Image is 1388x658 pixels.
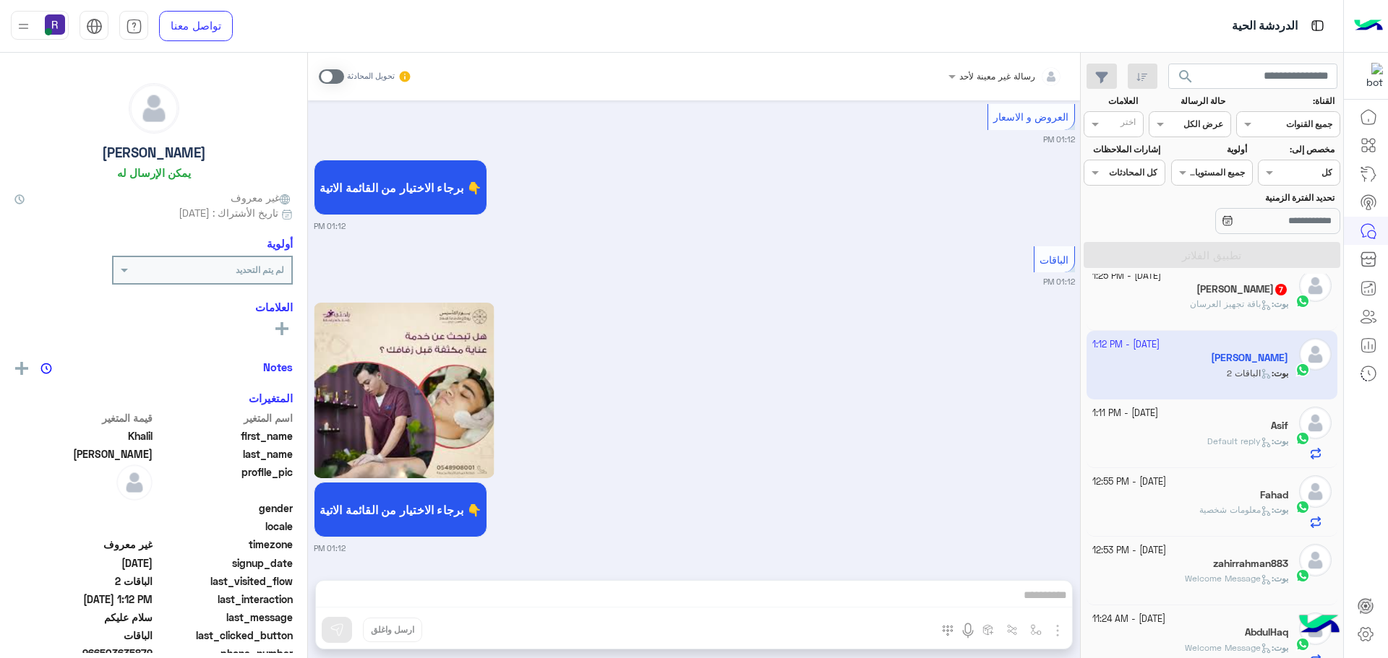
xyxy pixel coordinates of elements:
span: 2025-09-30T10:11:25.271Z [14,555,153,571]
img: add [15,362,28,375]
small: [DATE] - 11:24 AM [1092,612,1165,626]
label: القناة: [1238,95,1335,108]
label: تحديد الفترة الزمنية [1173,191,1335,204]
b: : [1272,504,1288,515]
span: بوت [1274,573,1288,584]
span: Welcome Message [1185,573,1272,584]
img: defaultAdmin.png [129,84,179,133]
span: Default reply [1207,436,1272,446]
span: برجاء الاختيار من القائمة الاتية 👇 [320,503,481,516]
img: profile [14,17,33,35]
img: notes [40,363,52,374]
span: باقة تجهيز العرسان [1190,298,1272,309]
h6: يمكن الإرسال له [117,166,191,179]
img: defaultAdmin.png [1299,475,1332,508]
span: null [14,501,153,516]
span: 2025-09-30T10:12:40.947Z [14,592,153,607]
span: null [14,519,153,534]
a: tab [119,11,148,41]
span: برجاء الاختيار من القائمة الاتية 👇 [320,181,481,194]
span: بوت [1274,298,1288,309]
img: Logo [1354,11,1383,41]
span: اسم المتغير [155,410,294,425]
span: profile_pic [155,464,294,498]
h5: Asif [1271,420,1288,432]
span: الباقات 2 [14,573,153,589]
span: بوت [1274,436,1288,446]
span: last_name [155,446,294,462]
label: إشارات الملاحظات [1085,143,1160,156]
b: : [1272,573,1288,584]
span: بوت [1274,504,1288,515]
span: تاريخ الأشتراك : [DATE] [179,205,278,220]
span: locale [155,519,294,534]
b: : [1272,436,1288,446]
img: tab [126,18,142,35]
span: غير معروف [14,537,153,552]
small: تحويل المحادثة [347,71,395,82]
small: [DATE] - 1:25 PM [1092,269,1161,283]
span: Khalil [14,428,153,443]
button: ارسل واغلق [363,618,422,642]
h5: [PERSON_NAME] [102,144,206,161]
p: الدردشة الحية [1232,17,1298,36]
span: last_interaction [155,592,294,607]
button: search [1168,64,1204,95]
h5: Fahad [1260,489,1288,501]
small: 01:12 PM [1043,134,1075,145]
b: لم يتم التحديد [236,264,284,275]
span: signup_date [155,555,294,571]
img: tab [86,18,103,35]
h5: AbdulHaq [1245,626,1288,638]
img: defaultAdmin.png [116,464,153,501]
span: timezone [155,537,294,552]
span: last_message [155,610,294,625]
h6: العلامات [14,300,293,313]
b: : [1272,298,1288,309]
img: defaultAdmin.png [1299,544,1332,576]
span: Alanzi [14,446,153,462]
h5: ابو حسين الخولاني [1196,283,1288,295]
span: سلام عليكم [14,610,153,625]
h6: Notes [263,360,293,373]
small: 01:12 PM [314,220,346,232]
span: 7 [1275,284,1287,295]
span: last_visited_flow [155,573,294,589]
small: [DATE] - 12:53 PM [1092,544,1166,558]
span: العروض و الاسعار [993,111,1068,123]
span: last_clicked_button [155,628,294,643]
h5: zahirrahman883 [1213,558,1288,570]
small: 01:12 PM [314,542,346,554]
small: [DATE] - 1:11 PM [1092,407,1158,420]
span: gender [155,501,294,516]
span: الباقات [1040,254,1068,266]
span: Welcome Message [1185,642,1272,653]
img: WhatsApp [1295,637,1310,651]
span: رسالة غير معينة لأحد [959,71,1035,82]
h6: المتغيرات [249,391,293,404]
img: defaultAdmin.png [1299,269,1332,302]
small: 01:12 PM [1043,276,1075,287]
button: تطبيق الفلاتر [1084,242,1340,268]
label: حالة الرسالة [1151,95,1225,108]
img: hulul-logo.png [1294,600,1345,651]
a: تواصل معنا [159,11,233,41]
img: WhatsApp [1295,500,1310,514]
img: Q2FwdHVyZSAoMykucG5n.png [314,303,495,478]
span: بوت [1274,642,1288,653]
img: WhatsApp [1295,431,1310,446]
img: WhatsApp [1295,294,1310,308]
label: العلامات [1085,95,1138,108]
span: first_name [155,428,294,443]
img: WhatsApp [1295,568,1310,583]
img: defaultAdmin.png [1299,407,1332,439]
img: 322853014244696 [1357,63,1383,89]
img: tab [1308,17,1327,35]
small: [DATE] - 12:55 PM [1092,475,1166,489]
span: غير معروف [231,190,293,205]
label: أولوية [1173,143,1247,156]
span: معلومات شخصية [1199,504,1272,515]
img: userImage [45,14,65,35]
label: مخصص إلى: [1260,143,1335,156]
span: قيمة المتغير [14,410,153,425]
